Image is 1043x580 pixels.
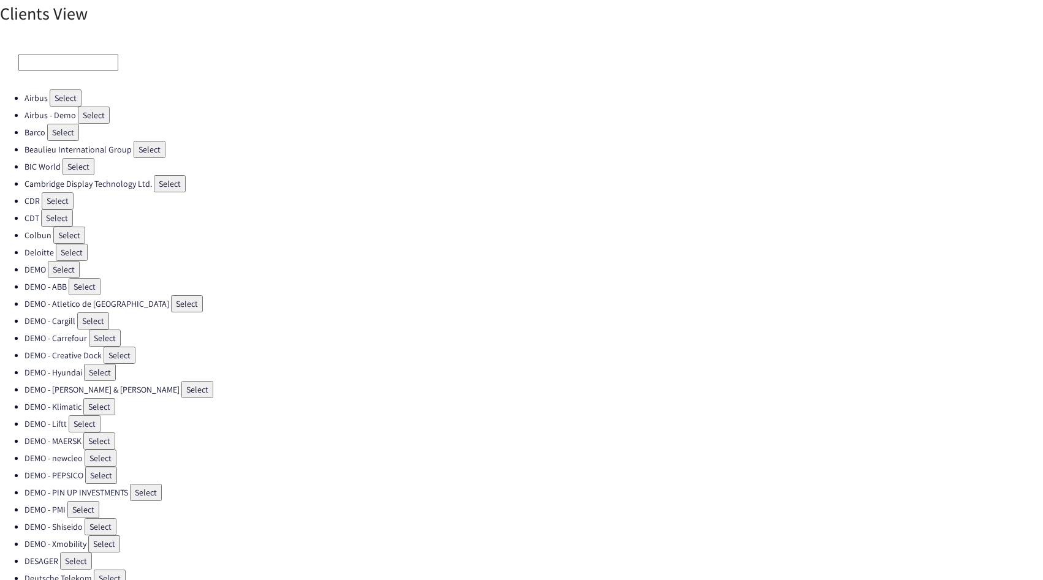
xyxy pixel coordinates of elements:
[104,347,135,364] button: Select
[181,381,213,398] button: Select
[69,278,101,295] button: Select
[84,364,116,381] button: Select
[25,330,1043,347] li: DEMO - Carrefour
[69,415,101,432] button: Select
[89,330,121,347] button: Select
[88,535,120,552] button: Select
[25,209,1043,227] li: CDT
[25,501,1043,518] li: DEMO - PMI
[48,261,80,278] button: Select
[25,261,1043,278] li: DEMO
[25,518,1043,535] li: DEMO - Shiseido
[63,158,94,175] button: Select
[83,432,115,450] button: Select
[982,521,1043,580] iframe: Chat Widget
[982,521,1043,580] div: Widget de chat
[85,450,116,467] button: Select
[25,552,1043,570] li: DESAGER
[25,467,1043,484] li: DEMO - PEPSICO
[25,450,1043,467] li: DEMO - newcleo
[25,381,1043,398] li: DEMO - [PERSON_NAME] & [PERSON_NAME]
[60,552,92,570] button: Select
[154,175,186,192] button: Select
[25,415,1043,432] li: DEMO - Liftt
[25,484,1043,501] li: DEMO - PIN UP INVESTMENTS
[56,244,88,261] button: Select
[25,192,1043,209] li: CDR
[25,107,1043,124] li: Airbus - Demo
[25,158,1043,175] li: BIC World
[130,484,162,501] button: Select
[78,107,110,124] button: Select
[25,432,1043,450] li: DEMO - MAERSK
[25,535,1043,552] li: DEMO - Xmobility
[25,364,1043,381] li: DEMO - Hyundai
[47,124,79,141] button: Select
[25,175,1043,192] li: Cambridge Display Technology Ltd.
[25,141,1043,158] li: Beaulieu International Group
[85,518,116,535] button: Select
[67,501,99,518] button: Select
[53,227,85,244] button: Select
[25,89,1043,107] li: Airbus
[25,244,1043,261] li: Deloitte
[25,124,1043,141] li: Barco
[41,209,73,227] button: Select
[25,278,1043,295] li: DEMO - ABB
[25,295,1043,312] li: DEMO - Atletico de [GEOGRAPHIC_DATA]
[171,295,203,312] button: Select
[85,467,117,484] button: Select
[25,398,1043,415] li: DEMO - Klimatic
[25,347,1043,364] li: DEMO - Creative Dock
[50,89,82,107] button: Select
[42,192,74,209] button: Select
[25,227,1043,244] li: Colbun
[77,312,109,330] button: Select
[134,141,165,158] button: Select
[83,398,115,415] button: Select
[25,312,1043,330] li: DEMO - Cargill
